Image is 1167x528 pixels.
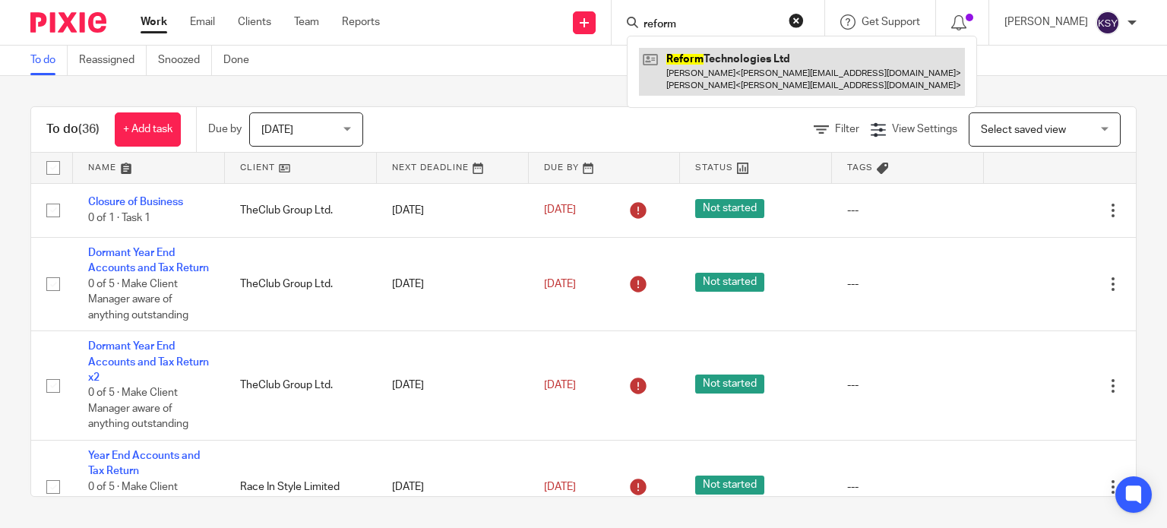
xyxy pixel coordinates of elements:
[88,387,188,429] span: 0 of 5 · Make Client Manager aware of anything outstanding
[544,380,576,390] span: [DATE]
[377,237,529,330] td: [DATE]
[695,199,764,218] span: Not started
[1096,11,1120,35] img: svg%3E
[294,14,319,30] a: Team
[1004,14,1088,30] p: [PERSON_NAME]
[377,183,529,237] td: [DATE]
[695,375,764,394] span: Not started
[238,14,271,30] a: Clients
[88,213,150,223] span: 0 of 1 · Task 1
[208,122,242,137] p: Due by
[847,479,969,495] div: ---
[981,125,1066,135] span: Select saved view
[695,476,764,495] span: Not started
[544,205,576,216] span: [DATE]
[88,341,209,383] a: Dormant Year End Accounts and Tax Return x2
[30,12,106,33] img: Pixie
[789,13,804,28] button: Clear
[141,14,167,30] a: Work
[695,273,764,292] span: Not started
[88,279,188,321] span: 0 of 5 · Make Client Manager aware of anything outstanding
[88,451,200,476] a: Year End Accounts and Tax Return
[46,122,100,138] h1: To do
[190,14,215,30] a: Email
[158,46,212,75] a: Snoozed
[544,279,576,289] span: [DATE]
[88,197,183,207] a: Closure of Business
[847,277,969,292] div: ---
[225,331,377,441] td: TheClub Group Ltd.
[223,46,261,75] a: Done
[225,237,377,330] td: TheClub Group Ltd.
[115,112,181,147] a: + Add task
[835,124,859,134] span: Filter
[847,203,969,218] div: ---
[862,17,920,27] span: Get Support
[88,482,188,523] span: 0 of 5 · Make Client Manager aware of anything outstanding
[88,248,209,273] a: Dormant Year End Accounts and Tax Return
[78,123,100,135] span: (36)
[642,18,779,32] input: Search
[892,124,957,134] span: View Settings
[79,46,147,75] a: Reassigned
[261,125,293,135] span: [DATE]
[847,378,969,393] div: ---
[342,14,380,30] a: Reports
[377,331,529,441] td: [DATE]
[225,183,377,237] td: TheClub Group Ltd.
[847,163,873,172] span: Tags
[544,482,576,492] span: [DATE]
[30,46,68,75] a: To do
